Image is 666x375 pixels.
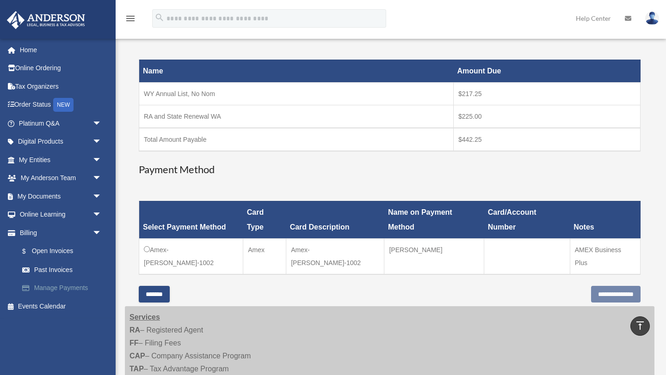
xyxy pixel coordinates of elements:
a: Order StatusNEW [6,96,116,115]
a: vertical_align_top [630,316,650,336]
a: Past Invoices [13,260,116,279]
td: Amex-[PERSON_NAME]-1002 [139,238,243,274]
a: Manage Payments [13,279,116,297]
td: [PERSON_NAME] [384,238,484,274]
i: menu [125,13,136,24]
i: search [154,12,165,23]
span: arrow_drop_down [92,133,111,151]
span: $ [27,246,32,257]
strong: CAP [129,352,145,360]
strong: TAP [129,365,144,373]
i: vertical_align_top [635,320,646,331]
strong: RA [129,326,140,334]
span: arrow_drop_down [92,114,111,133]
td: Amex-[PERSON_NAME]-1002 [286,238,384,274]
td: $442.25 [453,128,640,151]
img: Anderson Advisors Platinum Portal [4,11,88,29]
span: arrow_drop_down [92,187,111,206]
td: WY Annual List, No Nom [139,82,454,105]
a: My Anderson Teamarrow_drop_down [6,169,116,187]
a: Events Calendar [6,297,116,315]
td: Amex [243,238,286,274]
th: Notes [570,201,640,238]
span: arrow_drop_down [92,169,111,188]
a: menu [125,16,136,24]
div: NEW [53,98,74,112]
a: $Open Invoices [13,242,111,261]
td: $217.25 [453,82,640,105]
a: Billingarrow_drop_down [6,224,116,242]
span: arrow_drop_down [92,151,111,169]
span: arrow_drop_down [92,224,111,242]
a: Tax Organizers [6,77,116,96]
td: RA and State Renewal WA [139,105,454,128]
a: Online Learningarrow_drop_down [6,206,116,224]
th: Name on Payment Method [384,201,484,238]
strong: FF [129,339,139,347]
th: Card Description [286,201,384,238]
a: Platinum Q&Aarrow_drop_down [6,114,116,133]
th: Name [139,60,454,82]
td: $225.00 [453,105,640,128]
strong: Services [129,313,160,321]
a: Digital Productsarrow_drop_down [6,133,116,151]
a: Home [6,41,116,59]
th: Select Payment Method [139,201,243,238]
th: Card/Account Number [484,201,570,238]
td: AMEX Business Plus [570,238,640,274]
td: Total Amount Payable [139,128,454,151]
a: My Documentsarrow_drop_down [6,187,116,206]
img: User Pic [645,12,659,25]
a: My Entitiesarrow_drop_down [6,151,116,169]
th: Amount Due [453,60,640,82]
th: Card Type [243,201,286,238]
span: arrow_drop_down [92,206,111,224]
a: Online Ordering [6,59,116,78]
h3: Payment Method [139,163,641,177]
